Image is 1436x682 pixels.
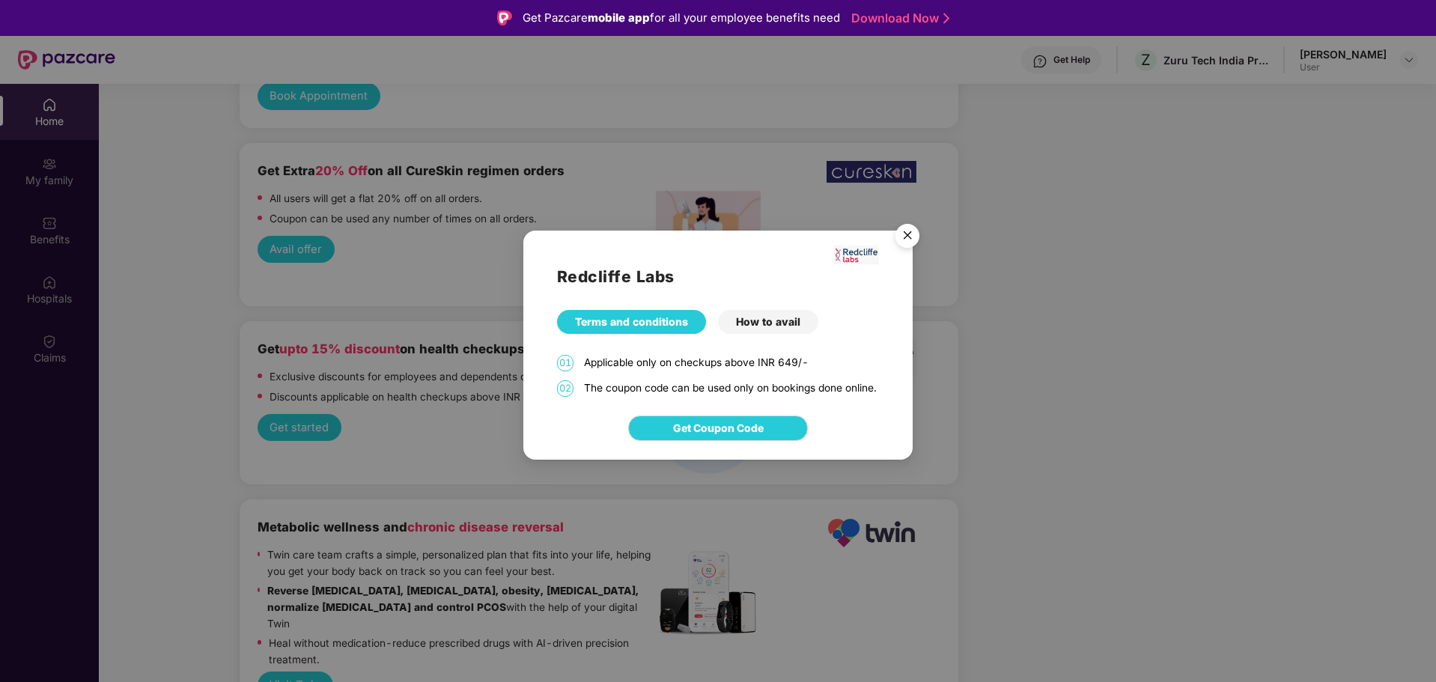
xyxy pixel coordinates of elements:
[943,10,949,26] img: Stroke
[497,10,512,25] img: Logo
[628,415,808,440] button: Get Coupon Code
[557,380,574,396] span: 02
[851,10,945,26] a: Download Now
[718,309,818,333] div: How to avail
[523,9,840,27] div: Get Pazcare for all your employee benefits need
[584,355,879,371] div: Applicable only on checkups above INR 649/-
[588,10,650,25] strong: mobile app
[584,380,879,397] div: The coupon code can be used only on bookings done online.
[886,216,927,257] button: Close
[557,264,879,288] h2: Redcliffe Labs
[673,419,764,436] span: Get Coupon Code
[557,354,574,371] span: 01
[834,246,879,264] img: Screenshot%202023-06-01%20at%2011.51.45%20AM.png
[557,309,706,333] div: Terms and conditions
[886,216,928,258] img: svg+xml;base64,PHN2ZyB4bWxucz0iaHR0cDovL3d3dy53My5vcmcvMjAwMC9zdmciIHdpZHRoPSI1NiIgaGVpZ2h0PSI1Ni...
